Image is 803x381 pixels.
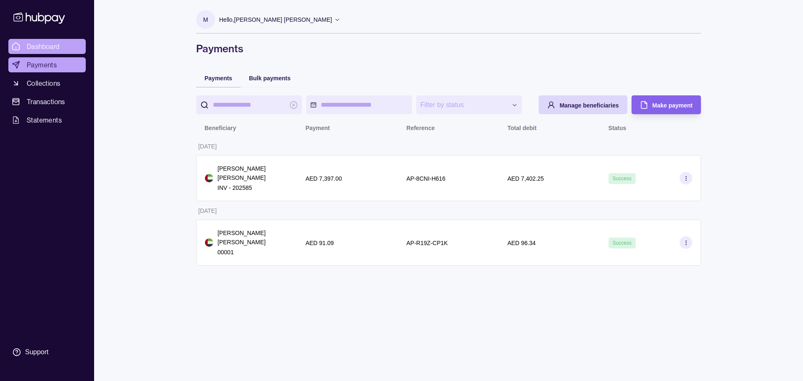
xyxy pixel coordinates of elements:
[305,240,334,246] p: AED 91.09
[507,175,544,182] p: AED 7,402.25
[205,174,213,182] img: ae
[25,348,49,357] div: Support
[217,164,289,182] p: [PERSON_NAME] [PERSON_NAME]
[8,57,86,72] a: Payments
[560,102,619,109] span: Manage beneficiaries
[203,15,208,24] p: M
[198,207,217,214] p: [DATE]
[198,143,217,150] p: [DATE]
[8,39,86,54] a: Dashboard
[507,240,536,246] p: AED 96.34
[217,228,289,247] p: [PERSON_NAME] [PERSON_NAME]
[196,42,701,55] h1: Payments
[632,95,701,114] button: Make payment
[8,343,86,361] a: Support
[539,95,627,114] button: Manage beneficiaries
[249,75,291,82] span: Bulk payments
[407,240,448,246] p: AP-R19Z-CP1K
[507,125,537,131] p: Total debit
[27,41,60,51] span: Dashboard
[205,125,236,131] p: Beneficiary
[609,125,627,131] p: Status
[27,115,62,125] span: Statements
[407,125,435,131] p: Reference
[27,78,60,88] span: Collections
[217,183,289,192] p: INV - 202585
[8,76,86,91] a: Collections
[8,113,86,128] a: Statements
[8,94,86,109] a: Transactions
[213,95,285,114] input: search
[407,175,445,182] p: AP-8CNI-H616
[305,125,330,131] p: Payment
[217,248,289,257] p: 00001
[652,102,693,109] span: Make payment
[305,175,342,182] p: AED 7,397.00
[613,176,632,182] span: Success
[613,240,632,246] span: Success
[219,15,332,24] p: Hello, [PERSON_NAME] [PERSON_NAME]
[205,238,213,247] img: ae
[205,75,232,82] span: Payments
[27,60,57,70] span: Payments
[27,97,65,107] span: Transactions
